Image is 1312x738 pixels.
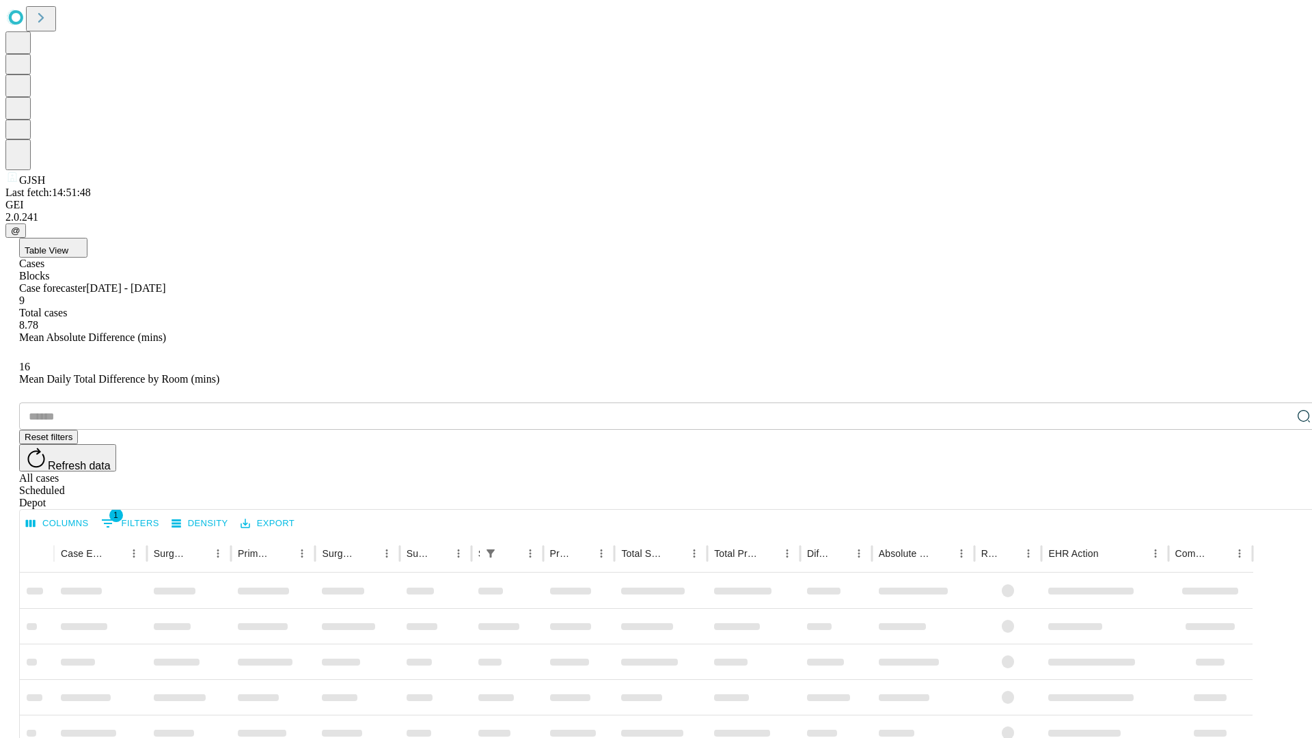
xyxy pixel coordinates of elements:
button: Sort [105,544,124,563]
span: 8.78 [19,319,38,331]
div: Resolved in EHR [981,548,999,559]
button: Show filters [481,544,500,563]
button: Sort [666,544,685,563]
div: Surgery Date [407,548,428,559]
button: Sort [502,544,521,563]
button: Menu [377,544,396,563]
button: Menu [952,544,971,563]
button: Menu [1230,544,1249,563]
div: Total Predicted Duration [714,548,757,559]
button: Sort [758,544,778,563]
span: [DATE] - [DATE] [86,282,165,294]
span: 1 [109,508,123,522]
span: Refresh data [48,460,111,471]
div: Total Scheduled Duration [621,548,664,559]
div: GEI [5,199,1307,211]
div: Predicted In Room Duration [550,548,572,559]
span: GJSH [19,174,45,186]
button: Select columns [23,513,92,534]
button: Export [237,513,298,534]
span: Table View [25,245,68,256]
span: Case forecaster [19,282,86,294]
button: Show filters [98,512,163,534]
button: Table View [19,238,87,258]
div: EHR Action [1048,548,1098,559]
button: Density [168,513,232,534]
div: Surgeon Name [154,548,188,559]
button: Sort [1211,544,1230,563]
button: Menu [521,544,540,563]
span: 16 [19,361,30,372]
button: Menu [292,544,312,563]
button: Sort [830,544,849,563]
button: Menu [592,544,611,563]
button: Menu [208,544,228,563]
button: Sort [1000,544,1019,563]
button: Menu [124,544,143,563]
button: Menu [685,544,704,563]
span: Reset filters [25,432,72,442]
button: Sort [273,544,292,563]
button: Menu [1019,544,1038,563]
span: @ [11,225,20,236]
div: 2.0.241 [5,211,1307,223]
div: Surgery Name [322,548,356,559]
button: Sort [573,544,592,563]
button: Sort [430,544,449,563]
button: Refresh data [19,444,116,471]
div: Primary Service [238,548,272,559]
button: Sort [933,544,952,563]
button: @ [5,223,26,238]
button: Sort [358,544,377,563]
div: 1 active filter [481,544,500,563]
button: Menu [1146,544,1165,563]
button: Sort [1100,544,1119,563]
div: Absolute Difference [879,548,931,559]
button: Reset filters [19,430,78,444]
span: 9 [19,295,25,306]
button: Sort [189,544,208,563]
button: Menu [778,544,797,563]
span: Last fetch: 14:51:48 [5,187,91,198]
div: Scheduled In Room Duration [478,548,480,559]
div: Case Epic Id [61,548,104,559]
span: Mean Daily Total Difference by Room (mins) [19,373,219,385]
span: Total cases [19,307,67,318]
div: Comments [1175,548,1209,559]
span: Mean Absolute Difference (mins) [19,331,166,343]
button: Menu [849,544,869,563]
div: Difference [807,548,829,559]
button: Menu [449,544,468,563]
